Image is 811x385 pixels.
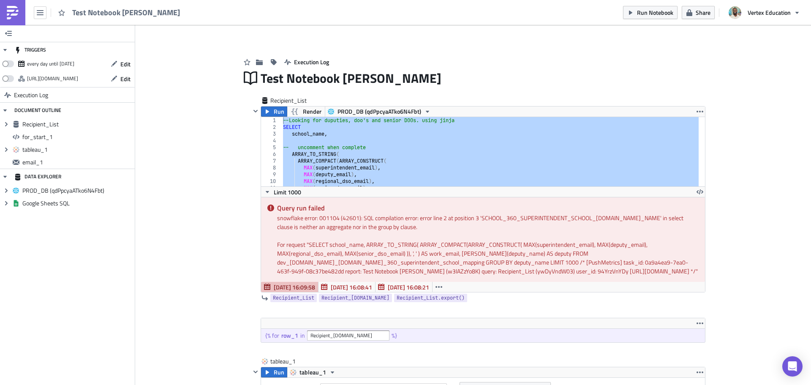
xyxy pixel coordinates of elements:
[261,282,318,292] button: [DATE] 16:09:58
[277,205,699,211] h5: Query run failed
[22,158,133,166] span: email_1
[277,213,699,231] div: snowflake error: 001104 (42601): SQL compilation error: error line 2 at position 3 'SCHOOL_360_SU...
[321,294,389,302] span: Recipient_[DOMAIN_NAME]
[22,133,133,141] span: for_start_1
[331,283,372,292] span: [DATE] 16:08:41
[782,356,803,377] div: Open Intercom Messenger
[265,332,281,339] div: {% for
[22,146,133,153] span: tableau_1
[6,6,19,19] img: PushMetrics
[270,357,304,366] span: tableau_1
[27,72,78,85] div: https://pushmetrics.io/api/v1/report/w3lAZzYo8K/webhook?token=a044d2ece7c6404abefc69cf851384d0
[106,72,135,85] button: Edit
[14,42,46,57] div: TRIGGERS
[287,106,325,117] button: Render
[337,106,421,117] span: PROD_DB (qdPpcyaATko6N4Fbt)
[261,137,281,144] div: 4
[682,6,715,19] button: Share
[318,282,376,292] button: [DATE] 16:08:41
[325,106,434,117] button: PROD_DB (qdPpcyaATko6N4Fbt)
[72,8,181,17] span: Test Notebook [PERSON_NAME]
[27,57,74,70] div: every day until July 5, 2025
[696,8,710,17] span: Share
[250,367,261,377] button: Hide content
[299,367,326,377] span: tableau_1
[724,3,805,22] button: Vertex Education
[274,367,284,377] span: Run
[261,171,281,178] div: 9
[22,187,133,194] span: PROD_DB (qdPpcyaATko6N4Fbt)
[14,87,48,103] span: Execution Log
[261,164,281,171] div: 8
[14,103,61,118] div: DOCUMENT OUTLINE
[388,283,429,292] span: [DATE] 16:08:21
[375,282,433,292] button: [DATE] 16:08:21
[270,96,308,105] span: Recipient_List
[261,144,281,151] div: 5
[261,151,281,158] div: 6
[280,55,333,68] button: Execution Log
[261,158,281,164] div: 7
[270,294,317,302] a: Recipient_List
[14,169,61,184] div: DATA EXPLORER
[303,106,321,117] span: Render
[300,332,307,339] div: in
[277,240,699,276] div: For request " SELECT school_name, ARRAY_TO_STRING( ARRAY_COMPACT(ARRAY_CONSTRUCT( MAX(superintend...
[623,6,678,19] button: Run Notebook
[120,74,131,83] span: Edit
[728,5,742,20] img: Avatar
[274,188,301,197] span: Limit 1000
[261,185,281,191] div: 11
[22,120,133,128] span: Recipient_List
[294,57,329,66] span: Execution Log
[281,332,300,339] div: row_1
[392,332,399,339] div: %}
[319,294,392,302] a: Recipient_[DOMAIN_NAME]
[261,117,281,124] div: 1
[273,294,314,302] span: Recipient_List
[261,70,442,86] span: Test Notebook [PERSON_NAME]
[261,178,281,185] div: 10
[394,294,467,302] a: Recipient_List.export()
[287,367,339,377] button: tableau_1
[274,106,284,117] span: Run
[22,199,133,207] span: Google Sheets SQL
[106,57,135,71] button: Edit
[274,283,315,292] span: [DATE] 16:09:58
[261,131,281,137] div: 3
[748,8,791,17] span: Vertex Education
[397,294,465,302] span: Recipient_List.export()
[250,106,261,116] button: Hide content
[261,367,287,377] button: Run
[261,187,304,197] button: Limit 1000
[261,106,287,117] button: Run
[637,8,673,17] span: Run Notebook
[261,124,281,131] div: 2
[120,60,131,68] span: Edit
